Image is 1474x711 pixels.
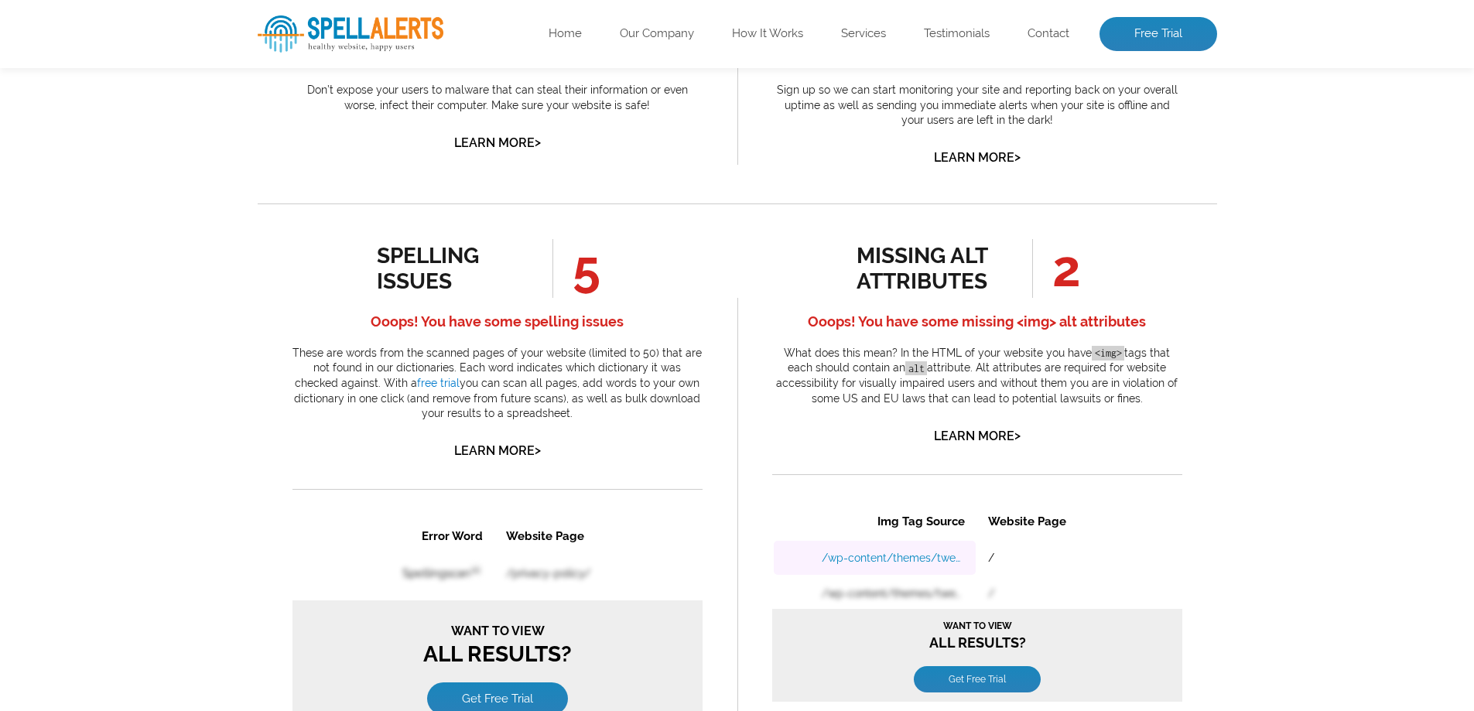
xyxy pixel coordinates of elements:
[1028,26,1069,42] a: Contact
[200,2,327,37] th: Website Page
[292,83,703,113] p: Don’t expose your users to malware that can steal their information or even worse, infect their c...
[841,26,886,42] a: Services
[1014,146,1021,168] span: >
[50,50,193,62] a: /wp-content/themes/twentysixteen-child/assets/images/menu.png
[203,2,370,37] th: Website Page
[549,26,582,42] a: Home
[197,298,211,315] a: 1
[1092,346,1124,361] code: <img>
[8,120,402,150] h3: All Results?
[205,2,327,37] th: Website Page
[197,222,211,239] a: 1
[2,2,203,37] th: Img Tag Source
[8,107,402,150] h3: All Results?
[292,346,703,422] p: These are words from the scanned pages of your website (limited to 50) that are not found in our ...
[905,361,927,376] code: alt
[8,118,402,129] span: Want to view
[772,346,1182,406] p: What does this mean? In the HTML of your website you have tags that each should contain an attrib...
[142,166,268,192] a: Get Free Trial
[258,15,443,53] img: SpellAlerts
[292,309,703,334] h4: Ooops! You have some spelling issues
[8,120,402,131] span: Want to view
[417,377,460,389] a: free trial
[197,220,211,238] a: 1
[454,443,541,458] a: Learn More>
[535,439,541,461] span: >
[934,150,1021,165] a: Learn More>
[216,50,222,62] a: /
[204,2,327,37] th: Website Page
[377,243,517,294] div: spelling issues
[142,164,268,190] a: Get Free Trial
[454,135,541,150] a: Learn More>
[772,309,1182,334] h4: Ooops! You have some missing <img> alt attributes
[535,132,541,153] span: >
[732,26,803,42] a: How It Works
[934,429,1021,443] a: Learn More>
[924,26,990,42] a: Testimonials
[135,166,275,198] a: Get Free Trial
[2,2,203,37] th: Missing Image
[1014,425,1021,446] span: >
[620,26,694,42] a: Our Company
[857,243,997,294] div: missing alt attributes
[8,107,402,121] span: Want to view
[772,83,1182,128] p: Sign up so we can start monitoring your site and reporting back on your overall uptime as well as...
[1100,17,1217,51] a: Free Trial
[552,239,600,298] span: 5
[8,118,402,149] h3: All Results?
[2,2,199,37] th: Broken Link
[40,2,201,37] th: Error Word
[1032,239,1081,298] span: 2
